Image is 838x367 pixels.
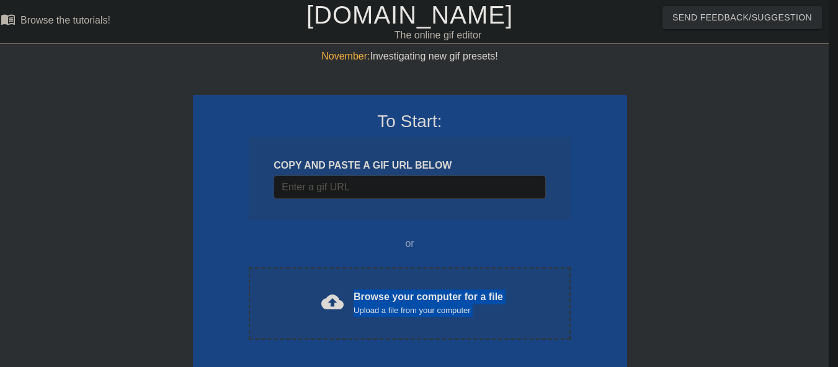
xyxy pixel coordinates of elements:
[20,15,110,25] div: Browse the tutorials!
[672,10,812,25] span: Send Feedback/Suggestion
[354,290,503,317] div: Browse your computer for a file
[274,158,545,173] div: COPY AND PASTE A GIF URL BELOW
[274,175,545,199] input: Username
[354,304,503,317] div: Upload a file from your computer
[1,12,110,31] a: Browse the tutorials!
[321,51,370,61] span: November:
[662,6,822,29] button: Send Feedback/Suggestion
[193,49,627,64] div: Investigating new gif presets!
[306,1,513,29] a: [DOMAIN_NAME]
[209,111,611,132] h3: To Start:
[321,291,344,313] span: cloud_upload
[1,12,16,27] span: menu_book
[225,236,595,251] div: or
[276,28,599,43] div: The online gif editor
